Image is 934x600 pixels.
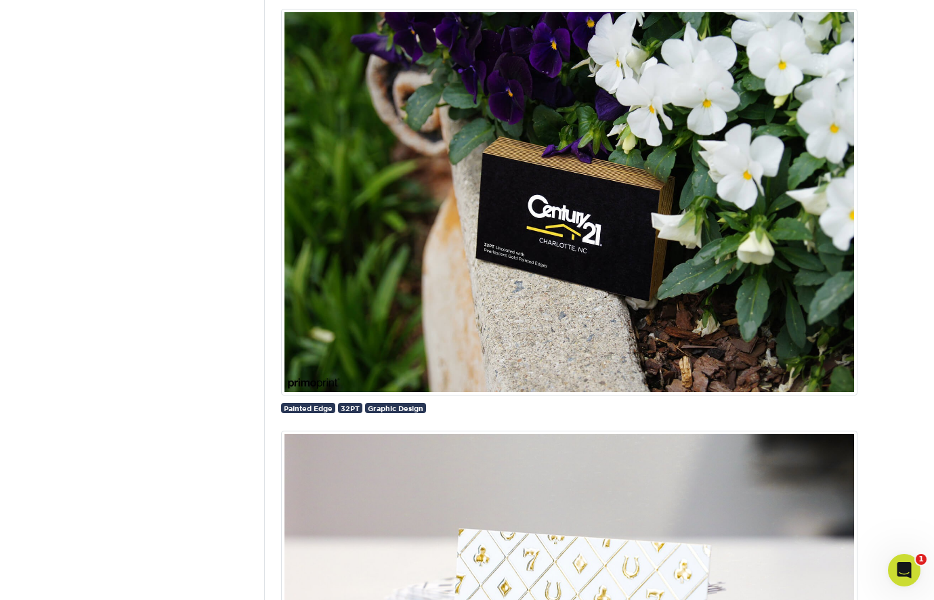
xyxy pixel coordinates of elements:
[281,9,857,395] img: Demand attention with Gold Painted Edge business card. Designed by Primoprint.
[888,554,920,586] iframe: Intercom live chat
[365,403,426,413] a: Graphic Design
[284,404,333,412] span: Painted Edge
[341,404,360,412] span: 32PT
[916,554,927,565] span: 1
[281,403,335,413] a: Painted Edge
[368,404,423,412] span: Graphic Design
[338,403,362,413] a: 32PT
